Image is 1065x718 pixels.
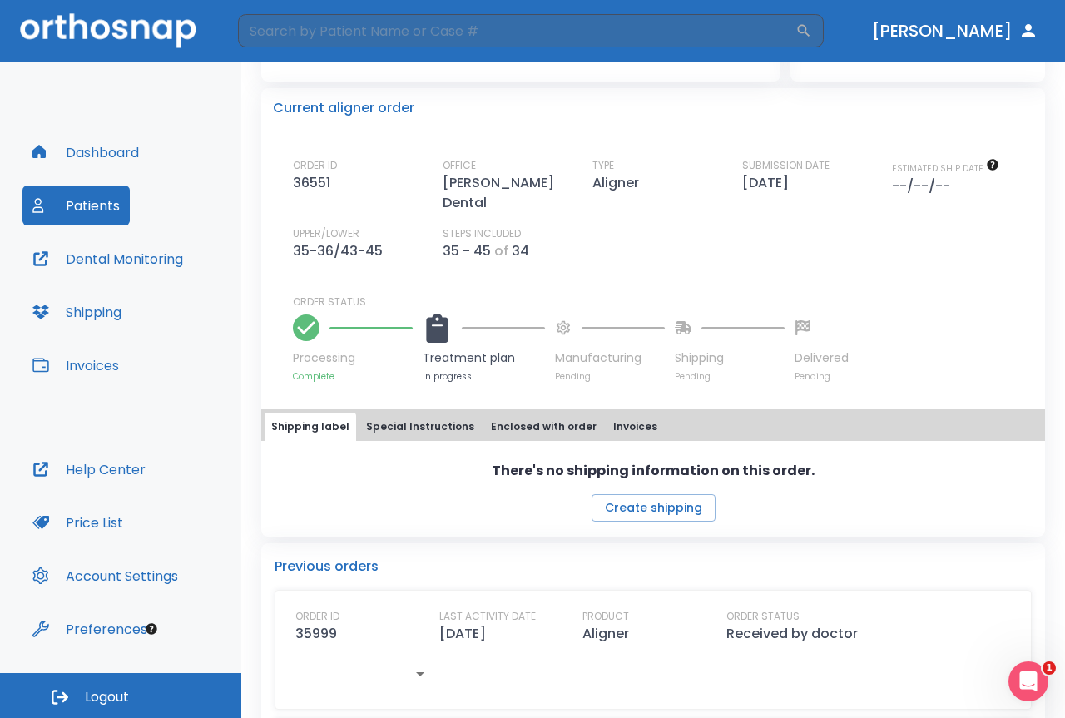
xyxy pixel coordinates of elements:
p: OFFICE [443,158,476,173]
p: Previous orders [275,557,1032,577]
button: Invoices [607,413,664,441]
button: Patients [22,186,130,225]
p: ORDER ID [295,609,339,624]
p: Received by doctor [726,624,858,644]
p: --/--/-- [892,176,957,196]
p: Manufacturing [555,349,665,367]
p: [PERSON_NAME] Dental [443,173,584,213]
p: TYPE [592,158,614,173]
p: SUBMISSION DATE [742,158,830,173]
p: ORDER STATUS [293,295,1033,309]
p: 35999 [295,624,337,644]
p: 35-36/43-45 [293,241,389,261]
p: 35 - 45 [443,241,491,261]
button: Create shipping [592,494,716,522]
p: [DATE] [439,624,486,644]
button: Shipping [22,292,131,332]
p: 34 [512,241,529,261]
p: Treatment plan [423,349,545,367]
img: Orthosnap [20,13,196,47]
span: Logout [85,688,129,706]
button: [PERSON_NAME] [865,16,1045,46]
button: Shipping label [265,413,356,441]
p: Aligner [592,173,646,193]
p: UPPER/LOWER [293,226,359,241]
p: There's no shipping information on this order. [492,461,815,481]
p: ORDER STATUS [726,609,800,624]
p: LAST ACTIVITY DATE [439,609,536,624]
p: ORDER ID [293,158,337,173]
button: Account Settings [22,556,188,596]
p: Pending [675,370,785,383]
p: Delivered [795,349,849,367]
button: Special Instructions [359,413,481,441]
p: PRODUCT [582,609,629,624]
button: Preferences [22,609,157,649]
button: Enclosed with order [484,413,603,441]
p: Complete [293,370,413,383]
p: Pending [555,370,665,383]
input: Search by Patient Name or Case # [238,14,795,47]
button: Dental Monitoring [22,239,193,279]
button: Invoices [22,345,129,385]
p: STEPS INCLUDED [443,226,521,241]
p: Current aligner order [273,98,414,118]
span: The date will be available after approving treatment plan [892,162,999,175]
button: Price List [22,503,133,542]
div: tabs [265,413,1042,441]
p: of [494,241,508,261]
p: Processing [293,349,413,367]
p: Aligner [582,624,629,644]
p: In progress [423,370,545,383]
p: [DATE] [742,173,795,193]
p: Shipping [675,349,785,367]
span: 1 [1043,661,1056,675]
p: Pending [795,370,849,383]
button: Dashboard [22,132,149,172]
iframe: Intercom live chat [1008,661,1048,701]
button: Help Center [22,449,156,489]
div: Tooltip anchor [144,621,159,636]
p: 36551 [293,173,337,193]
